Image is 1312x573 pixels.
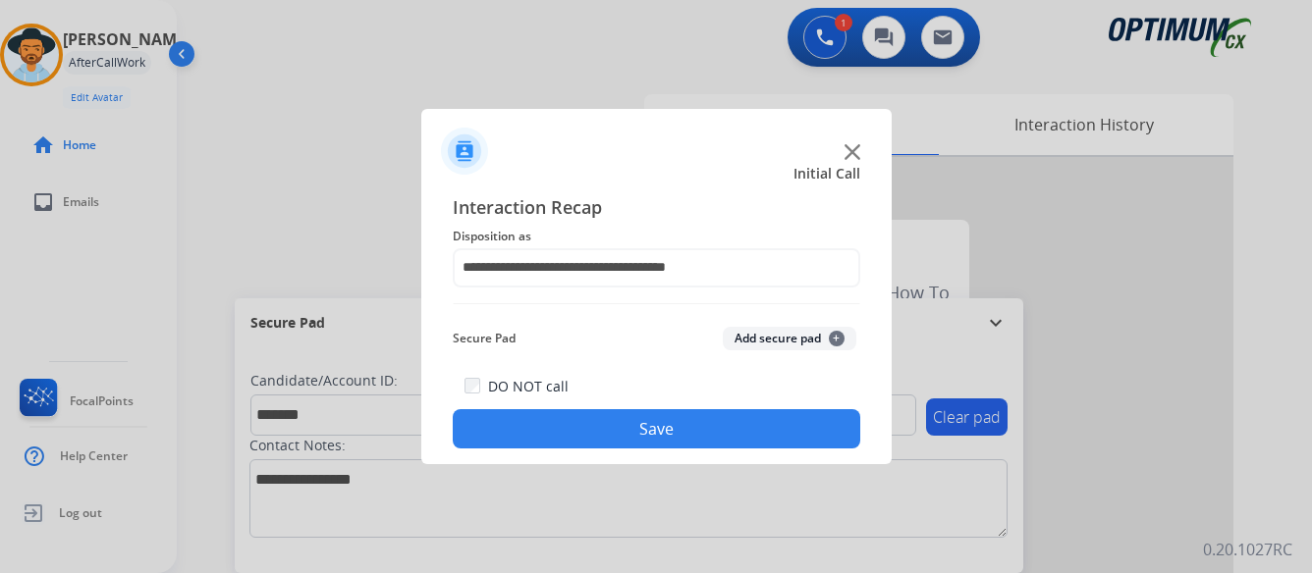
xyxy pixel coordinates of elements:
span: Interaction Recap [453,193,860,225]
p: 0.20.1027RC [1203,538,1292,561]
img: contactIcon [441,128,488,175]
span: Secure Pad [453,327,516,350]
label: DO NOT call [488,377,569,396]
button: Add secure pad+ [723,327,856,350]
button: Save [453,409,860,448]
span: Disposition as [453,225,860,248]
span: + [829,331,845,346]
span: Initial Call [793,164,860,183]
img: contact-recap-line.svg [453,303,860,304]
